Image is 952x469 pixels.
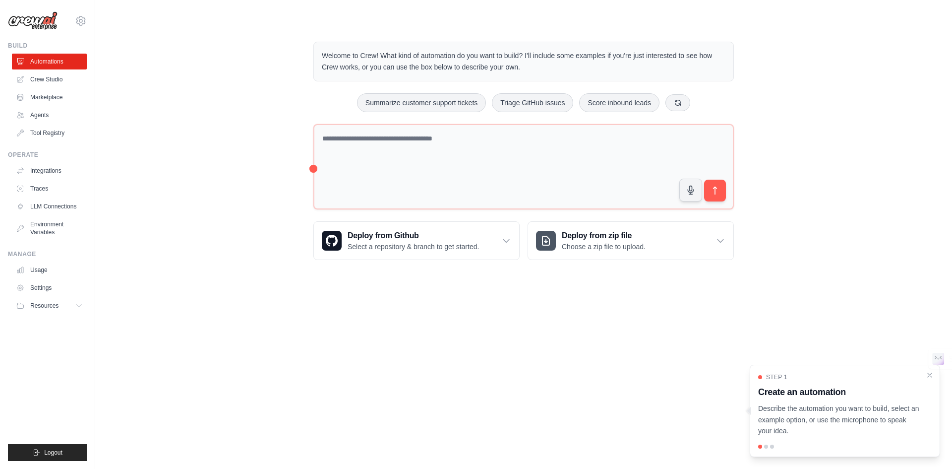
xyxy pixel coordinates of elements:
p: Describe the automation you want to build, select an example option, or use the microphone to spe... [758,403,920,437]
h3: Create an automation [758,385,920,399]
p: Welcome to Crew! What kind of automation do you want to build? I'll include some examples if you'... [322,50,725,73]
a: Integrations [12,163,87,179]
button: Logout [8,444,87,461]
div: Manage [8,250,87,258]
p: Select a repository & branch to get started. [348,242,479,252]
span: Logout [44,449,62,457]
a: Automations [12,54,87,69]
a: Agents [12,107,87,123]
a: Tool Registry [12,125,87,141]
span: Step 1 [766,373,787,381]
button: Triage GitHub issues [492,93,573,112]
div: Build [8,42,87,50]
a: Traces [12,181,87,197]
h3: Deploy from Github [348,230,479,242]
img: Logo [8,11,58,30]
a: Marketplace [12,89,87,105]
a: Settings [12,280,87,296]
button: Resources [12,298,87,314]
a: Crew Studio [12,71,87,87]
button: Close walkthrough [926,371,934,379]
a: Environment Variables [12,216,87,240]
h3: Deploy from zip file [562,230,646,242]
p: Choose a zip file to upload. [562,242,646,252]
button: Summarize customer support tickets [357,93,486,112]
div: Operate [8,151,87,159]
a: Usage [12,262,87,278]
a: LLM Connections [12,199,87,214]
span: Resources [30,302,59,310]
button: Score inbound leads [579,93,659,112]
